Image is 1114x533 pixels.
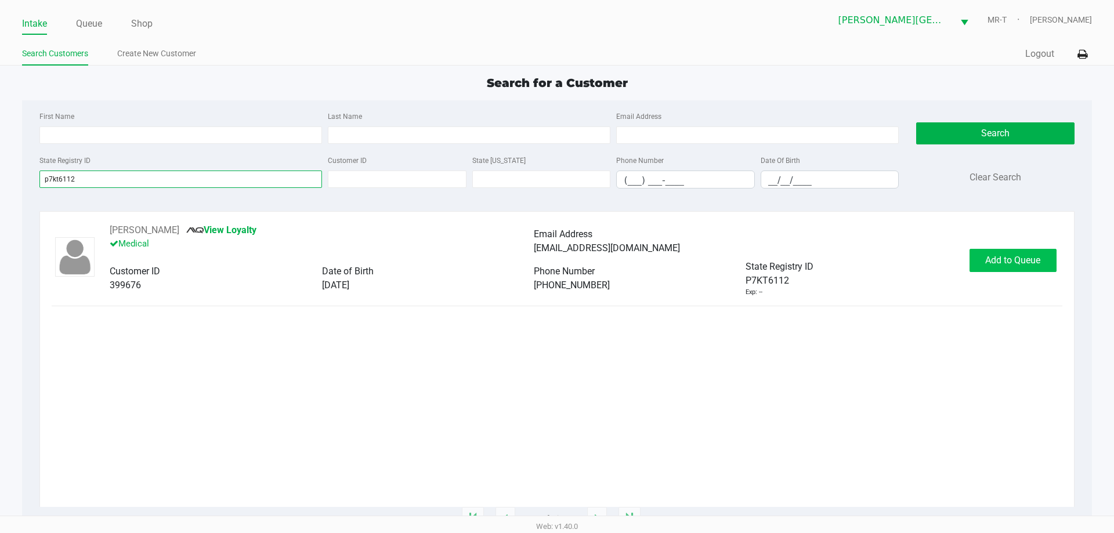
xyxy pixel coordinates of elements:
[487,76,628,90] span: Search for a Customer
[462,507,484,530] app-submit-button: Move to first page
[131,16,153,32] a: Shop
[117,46,196,61] a: Create New Customer
[110,280,141,291] span: 399676
[616,111,661,122] label: Email Address
[988,14,1030,26] span: MR-T
[616,155,664,166] label: Phone Number
[1030,14,1092,26] span: [PERSON_NAME]
[527,513,576,524] span: 1 - 1 of 1 items
[970,171,1021,184] button: Clear Search
[616,171,755,188] kendo-maskedtextbox: Format: (999) 999-9999
[22,16,47,32] a: Intake
[916,122,1074,144] button: Search
[746,261,813,272] span: State Registry ID
[110,266,160,277] span: Customer ID
[328,155,367,166] label: Customer ID
[110,223,179,237] button: See customer info
[617,171,754,189] input: Format: (999) 999-9999
[953,6,975,34] button: Select
[534,242,680,253] span: [EMAIL_ADDRESS][DOMAIN_NAME]
[110,237,534,251] p: Medical
[495,507,515,530] app-submit-button: Previous
[39,111,74,122] label: First Name
[1025,47,1054,61] button: Logout
[39,155,91,166] label: State Registry ID
[534,229,592,240] span: Email Address
[22,46,88,61] a: Search Customers
[970,249,1057,272] button: Add to Queue
[746,274,789,288] span: P7KT6112
[746,288,762,298] div: Exp: --
[534,266,595,277] span: Phone Number
[534,280,610,291] span: [PHONE_NUMBER]
[985,255,1040,266] span: Add to Queue
[838,13,946,27] span: [PERSON_NAME][GEOGRAPHIC_DATA]
[328,111,362,122] label: Last Name
[322,266,374,277] span: Date of Birth
[761,171,899,189] input: Format: MM/DD/YYYY
[587,507,607,530] app-submit-button: Next
[619,507,641,530] app-submit-button: Move to last page
[76,16,102,32] a: Queue
[761,155,800,166] label: Date Of Birth
[472,155,526,166] label: State [US_STATE]
[186,224,256,235] a: View Loyalty
[322,280,349,291] span: [DATE]
[536,522,578,531] span: Web: v1.40.0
